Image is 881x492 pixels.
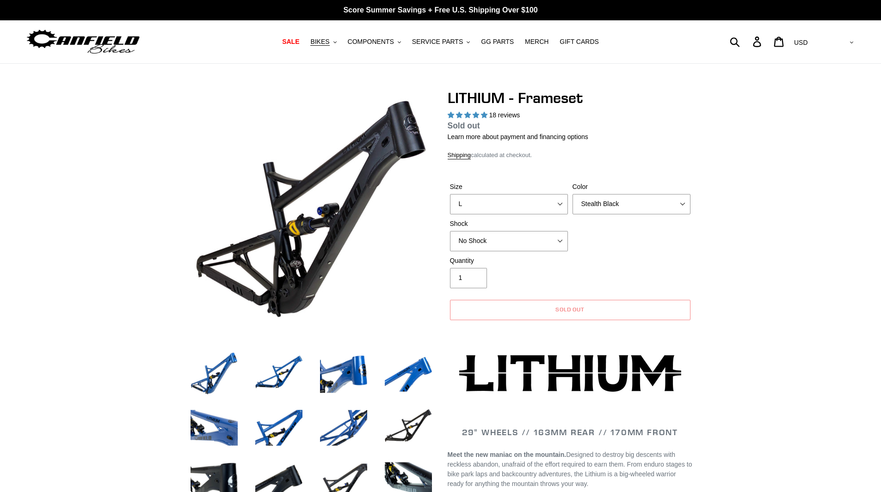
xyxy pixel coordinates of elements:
img: Lithium-Logo_480x480.png [459,355,681,392]
h1: LITHIUM - Frameset [448,89,693,107]
div: calculated at checkout. [448,151,693,160]
img: Load image into Gallery viewer, LITHIUM - Frameset [253,349,304,400]
span: BIKES [310,38,329,46]
a: MERCH [520,36,553,48]
b: Meet the new maniac on the mountain. [448,451,567,458]
label: Shock [450,219,568,229]
span: From enduro stages to bike park laps and backcountry adventures, the Lithium is a big-wheeled war... [448,461,692,487]
button: BIKES [306,36,341,48]
button: Sold out [450,300,690,320]
span: Sold out [555,306,585,313]
img: Load image into Gallery viewer, LITHIUM - Frameset [383,402,434,453]
span: . [586,480,588,487]
span: SALE [282,38,299,46]
img: Canfield Bikes [25,27,141,56]
button: COMPONENTS [343,36,406,48]
span: GIFT CARDS [560,38,599,46]
img: Load image into Gallery viewer, LITHIUM - Frameset [383,349,434,400]
button: SERVICE PARTS [407,36,474,48]
img: Load image into Gallery viewer, LITHIUM - Frameset [318,402,369,453]
input: Search [735,31,758,52]
a: GIFT CARDS [555,36,604,48]
img: Load image into Gallery viewer, LITHIUM - Frameset [318,349,369,400]
span: 18 reviews [489,111,520,119]
img: Load image into Gallery viewer, LITHIUM - Frameset [189,402,240,453]
span: 29" WHEELS // 163mm REAR // 170mm FRONT [462,427,678,437]
a: Learn more about payment and financing options [448,133,588,140]
a: GG PARTS [476,36,518,48]
span: Designed to destroy big descents with reckless abandon, unafraid of the effort required to earn t... [448,451,692,487]
label: Quantity [450,256,568,266]
label: Size [450,182,568,192]
span: 5.00 stars [448,111,489,119]
span: COMPONENTS [348,38,394,46]
img: Load image into Gallery viewer, LITHIUM - Frameset [253,402,304,453]
a: Shipping [448,152,471,159]
label: Color [573,182,690,192]
span: GG PARTS [481,38,514,46]
img: Load image into Gallery viewer, LITHIUM - Frameset [189,349,240,400]
span: SERVICE PARTS [412,38,463,46]
a: SALE [277,36,304,48]
span: Sold out [448,121,480,130]
span: MERCH [525,38,548,46]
